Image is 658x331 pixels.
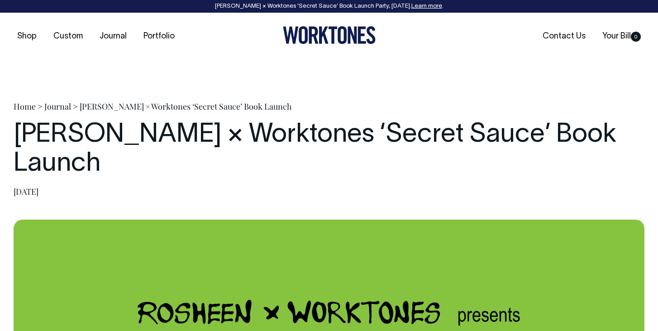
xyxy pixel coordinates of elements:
[14,101,36,112] a: Home
[50,29,86,44] a: Custom
[96,29,130,44] a: Journal
[539,29,589,44] a: Contact Us
[411,4,442,9] a: Learn more
[14,29,40,44] a: Shop
[80,101,292,112] span: [PERSON_NAME] × Worktones ‘Secret Sauce’ Book Launch
[9,3,649,10] div: [PERSON_NAME] × Worktones ‘Secret Sauce’ Book Launch Party, [DATE]. .
[44,101,71,112] a: Journal
[631,32,641,42] span: 0
[599,29,644,44] a: Your Bill0
[38,101,43,112] span: >
[73,101,78,112] span: >
[140,29,178,44] a: Portfolio
[14,186,38,197] time: [DATE]
[14,121,644,179] h1: [PERSON_NAME] × Worktones ‘Secret Sauce’ Book Launch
